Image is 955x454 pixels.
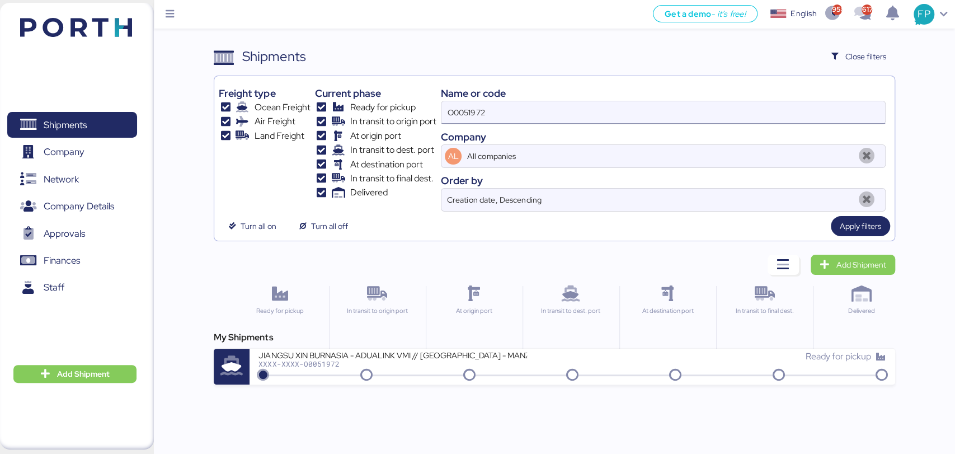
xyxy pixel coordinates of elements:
[255,101,311,114] span: Ocean Freight
[350,115,436,128] span: In transit to origin port
[624,306,711,316] div: At destination port
[465,145,853,167] input: AL
[918,7,930,21] span: FP
[350,158,423,171] span: At destination port
[315,86,436,101] div: Current phase
[44,279,64,296] span: Staff
[289,216,356,236] button: Turn all off
[7,112,137,138] a: Shipments
[7,194,137,219] a: Company Details
[441,86,885,101] div: Name or code
[57,367,110,381] span: Add Shipment
[44,171,79,188] span: Network
[350,129,401,143] span: At origin port
[528,306,614,316] div: In transit to dest. port
[721,306,808,316] div: In transit to final dest.
[334,306,421,316] div: In transit to origin port
[840,219,881,233] span: Apply filters
[44,226,85,242] span: Approvals
[818,306,905,316] div: Delivered
[350,186,388,199] span: Delivered
[44,198,114,214] span: Company Details
[311,219,348,233] span: Turn all off
[7,221,137,246] a: Approvals
[441,129,885,144] div: Company
[255,115,295,128] span: Air Freight
[240,219,276,233] span: Turn all on
[258,360,527,368] div: XXXX-XXXX-O0051972
[219,86,310,101] div: Freight type
[44,117,87,133] span: Shipments
[7,166,137,192] a: Network
[7,139,137,165] a: Company
[350,143,434,157] span: In transit to dest. port
[836,258,886,272] span: Add Shipment
[350,101,416,114] span: Ready for pickup
[13,365,137,383] button: Add Shipment
[431,306,518,316] div: At origin port
[7,248,137,274] a: Finances
[161,5,180,24] button: Menu
[822,46,895,67] button: Close filters
[831,216,890,236] button: Apply filters
[236,306,323,316] div: Ready for pickup
[44,144,84,160] span: Company
[44,252,80,269] span: Finances
[805,350,871,362] span: Ready for pickup
[811,255,895,275] a: Add Shipment
[255,129,304,143] span: Land Freight
[845,50,886,63] span: Close filters
[7,275,137,301] a: Staff
[219,216,285,236] button: Turn all on
[441,173,885,188] div: Order by
[791,8,816,20] div: English
[242,46,306,67] div: Shipments
[214,331,895,344] div: My Shipments
[258,350,527,359] div: JIANGSU XIN BURNASIA - ADUALINK VMI // [GEOGRAPHIC_DATA] - MANZANILLO // MBL: EGLV142502121753 - ...
[350,172,434,185] span: In transit to final dest.
[448,150,459,162] span: AL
